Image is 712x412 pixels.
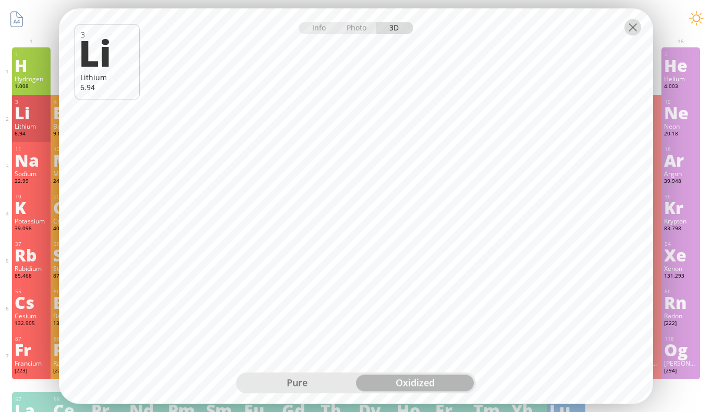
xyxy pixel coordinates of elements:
[54,193,86,200] div: 20
[15,294,47,310] div: Cs
[15,241,47,247] div: 37
[15,169,47,178] div: Sodium
[15,311,47,320] div: Cesium
[15,199,47,216] div: K
[15,396,47,403] div: 57
[15,83,47,91] div: 1.008
[54,335,86,342] div: 88
[53,311,86,320] div: Barium
[339,22,376,34] div: Photo
[53,294,86,310] div: Ba
[53,272,86,281] div: 87.62
[79,35,132,70] div: Li
[15,98,47,105] div: 3
[664,178,697,186] div: 39.948
[15,341,47,358] div: Fr
[664,272,697,281] div: 131.293
[15,122,47,130] div: Lithium
[53,199,86,216] div: Ca
[664,264,697,272] div: Xenon
[664,294,697,310] div: Rn
[54,98,86,105] div: 4
[664,217,697,225] div: Krypton
[15,57,47,73] div: H
[53,104,86,121] div: Be
[664,199,697,216] div: Kr
[15,104,47,121] div: Li
[665,146,697,153] div: 18
[15,178,47,186] div: 22.99
[54,288,86,295] div: 56
[664,130,697,139] div: 20.18
[665,193,697,200] div: 36
[53,169,86,178] div: Magnesium
[238,374,356,391] div: pure
[53,264,86,272] div: Strontium
[15,264,47,272] div: Rubidium
[664,359,697,367] div: [PERSON_NAME]
[15,217,47,225] div: Potassium
[15,320,47,328] div: 132.905
[53,246,86,263] div: Sr
[15,335,47,342] div: 87
[665,98,697,105] div: 10
[664,169,697,178] div: Argon
[15,146,47,153] div: 11
[53,178,86,186] div: 24.305
[664,311,697,320] div: Radon
[665,288,697,295] div: 86
[53,367,86,376] div: [226]
[15,152,47,168] div: Na
[664,74,697,83] div: Helium
[299,22,339,34] div: Info
[15,359,47,367] div: Francium
[665,335,697,342] div: 118
[53,217,86,225] div: Calcium
[664,152,697,168] div: Ar
[54,146,86,153] div: 12
[664,83,697,91] div: 4.003
[80,82,134,92] div: 6.94
[53,320,86,328] div: 137.327
[15,225,47,233] div: 39.098
[54,396,86,403] div: 58
[15,288,47,295] div: 55
[664,57,697,73] div: He
[15,130,47,139] div: 6.94
[53,122,86,130] div: Beryllium
[53,341,86,358] div: Ra
[15,246,47,263] div: Rb
[664,225,697,233] div: 83.798
[665,51,697,58] div: 2
[54,241,86,247] div: 38
[53,225,86,233] div: 40.078
[664,367,697,376] div: [294]
[15,272,47,281] div: 85.468
[664,320,697,328] div: [222]
[356,374,474,391] div: oxidized
[664,341,697,358] div: Og
[53,359,86,367] div: Radium
[15,74,47,83] div: Hydrogen
[53,152,86,168] div: Mg
[15,193,47,200] div: 19
[664,246,697,263] div: Xe
[53,130,86,139] div: 9.012
[5,5,707,27] h1: Talbica. Interactive chemistry
[664,104,697,121] div: Ne
[664,122,697,130] div: Neon
[15,367,47,376] div: [223]
[665,241,697,247] div: 54
[15,51,47,58] div: 1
